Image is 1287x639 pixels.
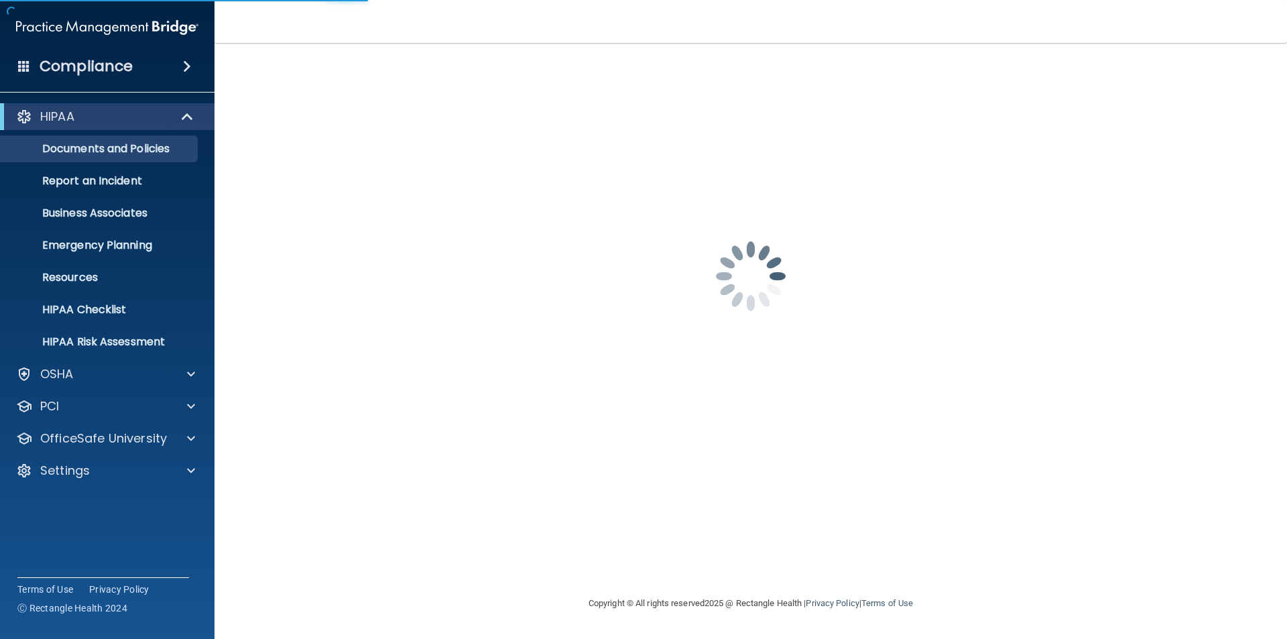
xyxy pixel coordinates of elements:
[1055,544,1271,597] iframe: Drift Widget Chat Controller
[684,209,818,343] img: spinner.e123f6fc.gif
[861,598,913,608] a: Terms of Use
[9,174,192,188] p: Report an Incident
[89,583,149,596] a: Privacy Policy
[16,109,194,125] a: HIPAA
[40,463,90,479] p: Settings
[16,14,198,41] img: PMB logo
[9,335,192,349] p: HIPAA Risk Assessment
[9,207,192,220] p: Business Associates
[16,366,195,382] a: OSHA
[9,142,192,156] p: Documents and Policies
[9,271,192,284] p: Resources
[40,57,133,76] h4: Compliance
[806,598,859,608] a: Privacy Policy
[16,398,195,414] a: PCI
[16,430,195,447] a: OfficeSafe University
[16,463,195,479] a: Settings
[9,239,192,252] p: Emergency Planning
[506,582,995,625] div: Copyright © All rights reserved 2025 @ Rectangle Health | |
[17,601,127,615] span: Ⓒ Rectangle Health 2024
[40,398,59,414] p: PCI
[40,109,74,125] p: HIPAA
[40,366,74,382] p: OSHA
[40,430,167,447] p: OfficeSafe University
[17,583,73,596] a: Terms of Use
[9,303,192,316] p: HIPAA Checklist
